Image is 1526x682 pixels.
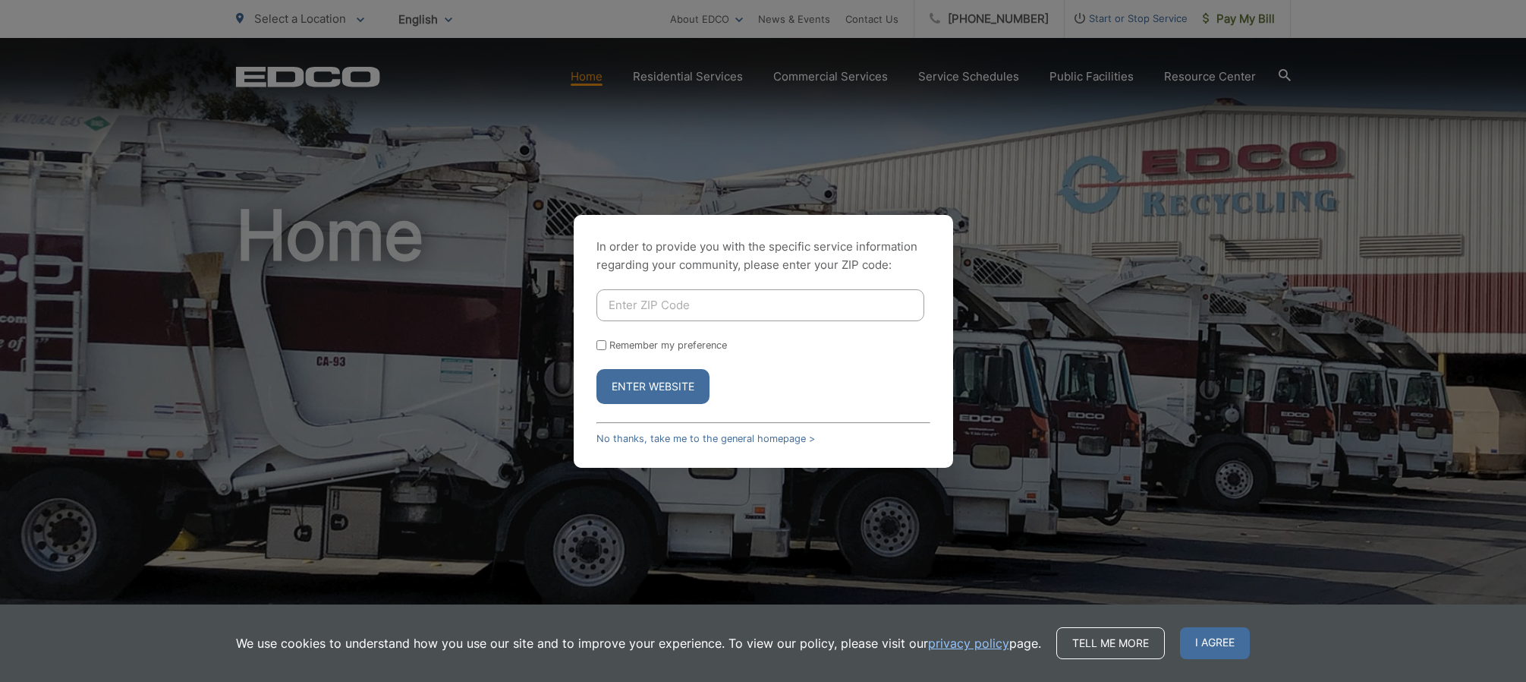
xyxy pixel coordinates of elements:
[928,634,1009,652] a: privacy policy
[609,339,727,351] label: Remember my preference
[596,289,924,321] input: Enter ZIP Code
[1056,627,1165,659] a: Tell me more
[596,433,815,444] a: No thanks, take me to the general homepage >
[1180,627,1250,659] span: I agree
[596,238,930,274] p: In order to provide you with the specific service information regarding your community, please en...
[236,634,1041,652] p: We use cookies to understand how you use our site and to improve your experience. To view our pol...
[596,369,710,404] button: Enter Website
